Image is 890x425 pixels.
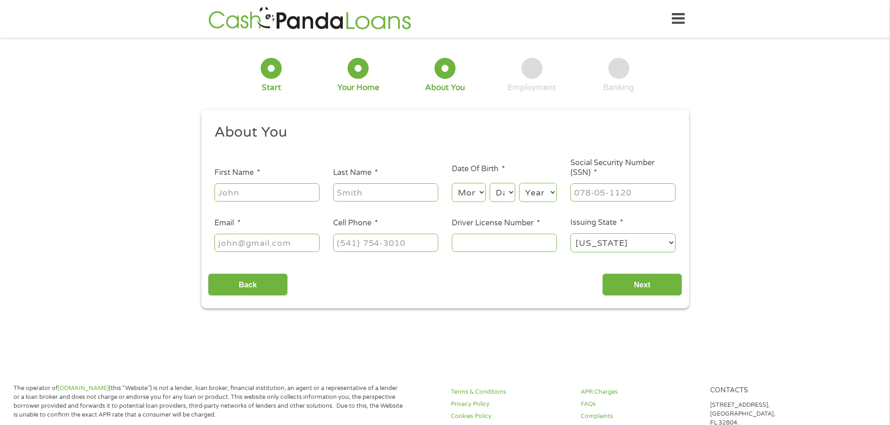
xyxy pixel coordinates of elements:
[710,386,829,395] h4: Contacts
[262,83,281,93] div: Start
[570,158,676,178] label: Social Security Number (SSN)
[214,183,320,201] input: John
[581,400,699,409] a: FAQs
[602,273,682,296] input: Next
[451,412,570,421] a: Cookies Policy
[333,183,438,201] input: Smith
[451,388,570,397] a: Terms & Conditions
[206,6,414,32] img: GetLoanNow Logo
[581,388,699,397] a: APR Charges
[570,183,676,201] input: 078-05-1120
[333,168,378,178] label: Last Name
[333,218,378,228] label: Cell Phone
[214,123,669,142] h2: About You
[14,384,403,419] p: The operator of (this “Website”) is not a lender, loan broker, financial institution, an agent or...
[208,273,288,296] input: Back
[507,83,556,93] div: Employment
[452,164,505,174] label: Date Of Birth
[58,384,109,392] a: [DOMAIN_NAME]
[570,218,623,228] label: Issuing State
[214,234,320,251] input: john@gmail.com
[214,168,260,178] label: First Name
[333,234,438,251] input: (541) 754-3010
[425,83,465,93] div: About You
[451,400,570,409] a: Privacy Policy
[214,218,241,228] label: Email
[603,83,634,93] div: Banking
[581,412,699,421] a: Complaints
[337,83,379,93] div: Your Home
[452,218,540,228] label: Driver License Number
